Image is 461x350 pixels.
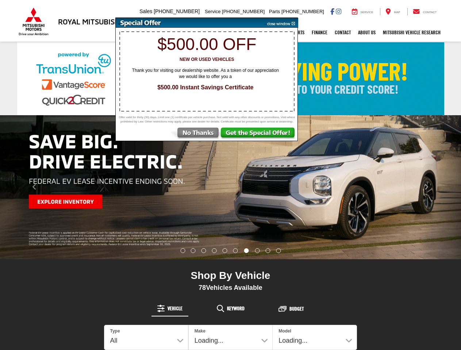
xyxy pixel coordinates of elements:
[289,23,308,42] a: Parts: Opens in a new tab
[423,11,437,14] span: Contact
[223,248,227,253] li: Go to slide number 5.
[168,306,183,311] span: Vehicle
[201,248,206,253] li: Go to slide number 3.
[220,128,297,141] img: Get the Special Offer
[380,8,406,15] a: Map
[289,306,304,311] span: Budget
[308,23,331,42] a: Finance
[127,67,284,80] span: Thank you for visiting our dealership website. As a token of our appreciation we would like to of...
[180,248,185,253] li: Go to slide number 1.
[261,18,298,28] img: close window
[331,23,354,42] a: Contact
[104,284,357,292] div: Vehicles Available
[17,7,50,36] img: Mitsubishi
[58,17,122,26] h3: Royal Mitsubishi
[244,248,249,253] li: Go to slide number 7.
[118,115,296,124] span: Offer valid for thirty (30) days. Limit one (1) certificate per vehicle purchase. Not valid with ...
[354,23,379,42] a: About Us
[255,248,260,253] li: Go to slide number 8.
[346,8,379,15] a: Service
[407,8,442,15] a: Contact
[379,23,444,42] a: Mitsubishi Vehicle Research
[17,42,444,115] img: Check Your Buying Power
[276,248,281,253] li: Go to slide number 10.
[212,248,217,253] li: Go to slide number 4.
[222,9,265,14] span: [PHONE_NUMBER]
[139,8,152,14] span: Sales
[278,328,291,334] label: Model
[123,83,288,92] span: $500.00 Instant Savings Certificate
[104,269,357,284] div: Shop By Vehicle
[120,57,294,62] h3: New or Used Vehicles
[394,11,400,14] span: Map
[336,8,341,14] a: Instagram: Click to visit our Instagram page
[195,328,205,334] label: Make
[392,130,461,245] button: Click to view next picture.
[281,9,324,14] span: [PHONE_NUMBER]
[110,328,120,334] label: Type
[154,8,200,14] span: [PHONE_NUMBER]
[233,248,238,253] li: Go to slide number 6.
[227,306,245,311] span: Keyword
[199,284,206,291] span: 78
[361,11,373,14] span: Service
[269,9,280,14] span: Parts
[169,128,220,141] img: No Thanks, Continue to Website
[120,35,294,54] h1: $500.00 off
[330,8,334,14] a: Facebook: Click to visit our Facebook page
[116,18,262,28] img: Special Offer
[205,9,220,14] span: Service
[265,248,270,253] li: Go to slide number 9.
[191,248,196,253] li: Go to slide number 2.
